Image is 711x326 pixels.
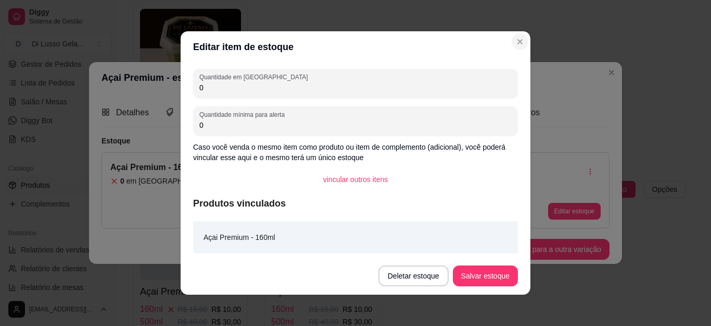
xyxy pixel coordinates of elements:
[512,33,528,50] button: Close
[378,265,449,286] button: Deletar estoque
[199,110,288,119] label: Quantidade mínima para alerta
[453,265,518,286] button: Salvar estoque
[193,196,518,211] article: Produtos vinculados
[193,142,518,163] p: Caso você venda o mesmo item como produto ou item de complemento (adicional), você poderá vincula...
[199,82,512,93] input: Quantidade em estoque
[199,73,311,81] label: Quantidade em [GEOGRAPHIC_DATA]
[181,31,530,63] header: Editar item de estoque
[204,232,275,243] article: Açai Premium - 160ml
[315,169,397,190] button: vincular outros itens
[199,120,512,130] input: Quantidade mínima para alerta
